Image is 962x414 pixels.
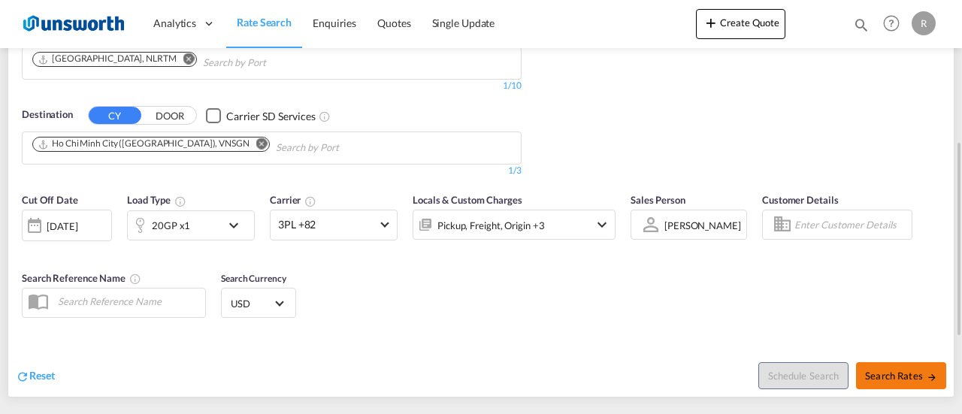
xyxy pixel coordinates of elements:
[631,194,685,206] span: Sales Person
[231,297,273,310] span: USD
[174,53,196,68] button: Remove
[762,194,838,206] span: Customer Details
[927,372,937,382] md-icon: icon-arrow-right
[702,14,720,32] md-icon: icon-plus 400-fg
[879,11,904,36] span: Help
[22,194,78,206] span: Cut Off Date
[437,215,544,236] div: Pickup Freight Origin Origin Custom Destination Factory Stuffing
[50,290,205,313] input: Search Reference Name
[47,219,77,233] div: [DATE]
[664,219,741,231] div: [PERSON_NAME]
[304,195,316,207] md-icon: The selected Trucker/Carrierwill be displayed in the rate results If the rates are from another f...
[247,137,269,153] button: Remove
[270,194,316,206] span: Carrier
[16,368,55,385] div: icon-refreshReset
[22,272,141,284] span: Search Reference Name
[413,194,522,206] span: Locals & Custom Charges
[30,132,425,160] md-chips-wrap: Chips container. Use arrow keys to select chips.
[38,53,180,65] div: Press delete to remove this chip.
[865,370,937,382] span: Search Rates
[856,362,946,389] button: Search Ratesicon-arrow-right
[23,7,124,41] img: 3748d800213711f08852f18dcb6d8936.jpg
[30,47,352,75] md-chips-wrap: Chips container. Use arrow keys to select chips.
[129,273,141,285] md-icon: Your search will be saved by the below given name
[503,80,522,92] div: 1/10
[16,370,29,383] md-icon: icon-refresh
[144,107,196,125] button: DOOR
[174,195,186,207] md-icon: icon-information-outline
[319,110,331,122] md-icon: Unchecked: Search for CY (Container Yard) services for all selected carriers.Checked : Search for...
[221,273,286,284] span: Search Currency
[89,107,141,124] button: CY
[127,194,186,206] span: Load Type
[794,213,907,236] input: Enter Customer Details
[203,51,346,75] input: Search by Port
[432,17,495,29] span: Single Update
[758,362,849,389] button: Note: By default Schedule search will only considerorigin ports, destination ports and cut off da...
[29,369,55,382] span: Reset
[38,53,177,65] div: Rotterdam, NLRTM
[22,107,73,122] span: Destination
[22,210,112,241] div: [DATE]
[413,210,616,240] div: Pickup Freight Origin Origin Custom Destination Factory Stuffingicon-chevron-down
[853,17,870,39] div: icon-magnify
[225,216,250,234] md-icon: icon-chevron-down
[38,137,250,150] div: Ho Chi Minh City (Saigon), VNSGN
[912,11,936,35] div: R
[127,210,255,240] div: 20GP x1icon-chevron-down
[226,109,316,124] div: Carrier SD Services
[229,292,288,314] md-select: Select Currency: $ USDUnited States Dollar
[206,107,316,123] md-checkbox: Checkbox No Ink
[879,11,912,38] div: Help
[152,215,190,236] div: 20GP x1
[276,136,419,160] input: Chips input.
[696,9,785,39] button: icon-plus 400-fgCreate Quote
[663,214,743,236] md-select: Sales Person: Rizwan Nismi
[593,216,611,234] md-icon: icon-chevron-down
[313,17,356,29] span: Enquiries
[237,16,292,29] span: Rate Search
[153,16,196,31] span: Analytics
[22,165,522,177] div: 1/3
[853,17,870,33] md-icon: icon-magnify
[278,217,376,232] span: 3PL +82
[377,17,410,29] span: Quotes
[22,240,33,260] md-datepicker: Select
[38,137,253,150] div: Press delete to remove this chip.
